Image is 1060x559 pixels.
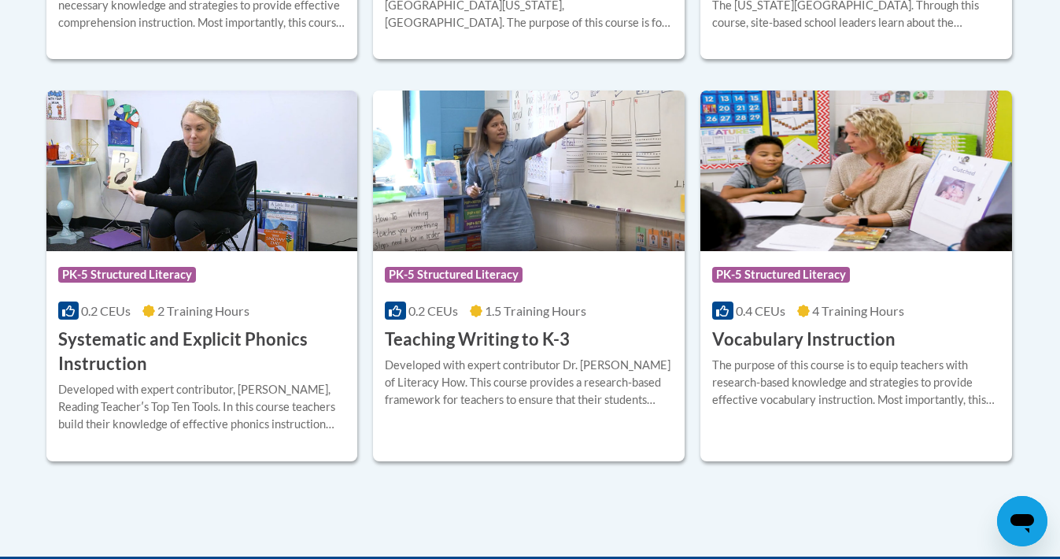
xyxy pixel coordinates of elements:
div: Developed with expert contributor Dr. [PERSON_NAME] of Literacy How. This course provides a resea... [385,357,673,409]
iframe: Button to launch messaging window [997,496,1047,546]
a: Course LogoPK-5 Structured Literacy0.4 CEUs4 Training Hours Vocabulary InstructionThe purpose of ... [700,91,1012,461]
span: PK-5 Structured Literacy [58,267,196,283]
div: The purpose of this course is to equip teachers with research-based knowledge and strategies to p... [712,357,1000,409]
span: 0.2 CEUs [81,303,131,318]
span: 1.5 Training Hours [485,303,586,318]
span: 0.4 CEUs [736,303,785,318]
span: 2 Training Hours [157,303,249,318]
div: Developed with expert contributor, [PERSON_NAME], Reading Teacherʹs Top Ten Tools. In this course... [58,381,346,433]
a: Course LogoPK-5 Structured Literacy0.2 CEUs1.5 Training Hours Teaching Writing to K-3Developed wi... [373,91,685,461]
img: Course Logo [373,91,685,251]
img: Course Logo [700,91,1012,251]
a: Course LogoPK-5 Structured Literacy0.2 CEUs2 Training Hours Systematic and Explicit Phonics Instr... [46,91,358,461]
span: 0.2 CEUs [408,303,458,318]
img: Course Logo [46,91,358,251]
span: PK-5 Structured Literacy [712,267,850,283]
span: PK-5 Structured Literacy [385,267,523,283]
h3: Teaching Writing to K-3 [385,328,570,352]
h3: Vocabulary Instruction [712,328,896,352]
span: 4 Training Hours [812,303,904,318]
h3: Systematic and Explicit Phonics Instruction [58,328,346,376]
